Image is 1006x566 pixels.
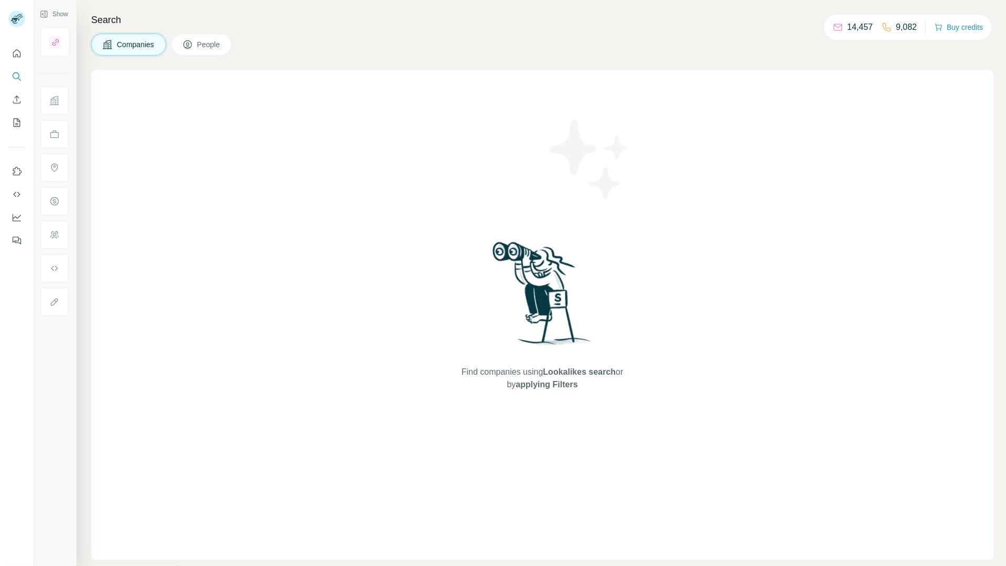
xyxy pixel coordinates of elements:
p: 14,457 [847,21,873,34]
button: Search [8,67,25,86]
span: Companies [117,39,155,50]
span: Find companies using or by [458,366,626,391]
p: 9,082 [896,21,917,34]
button: Use Surfe on LinkedIn [8,162,25,181]
button: Feedback [8,231,25,250]
button: Quick start [8,44,25,63]
span: applying Filters [516,380,577,389]
img: Surfe Illustration - Woman searching with binoculars [488,239,597,356]
button: Buy credits [934,20,983,35]
img: Surfe Illustration - Stars [542,112,637,206]
button: My lists [8,113,25,132]
span: People [197,39,221,50]
button: Use Surfe API [8,185,25,204]
button: Dashboard [8,208,25,227]
button: Enrich CSV [8,90,25,109]
button: Show [32,6,75,22]
h4: Search [91,13,993,27]
span: Lookalikes search [543,367,616,376]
